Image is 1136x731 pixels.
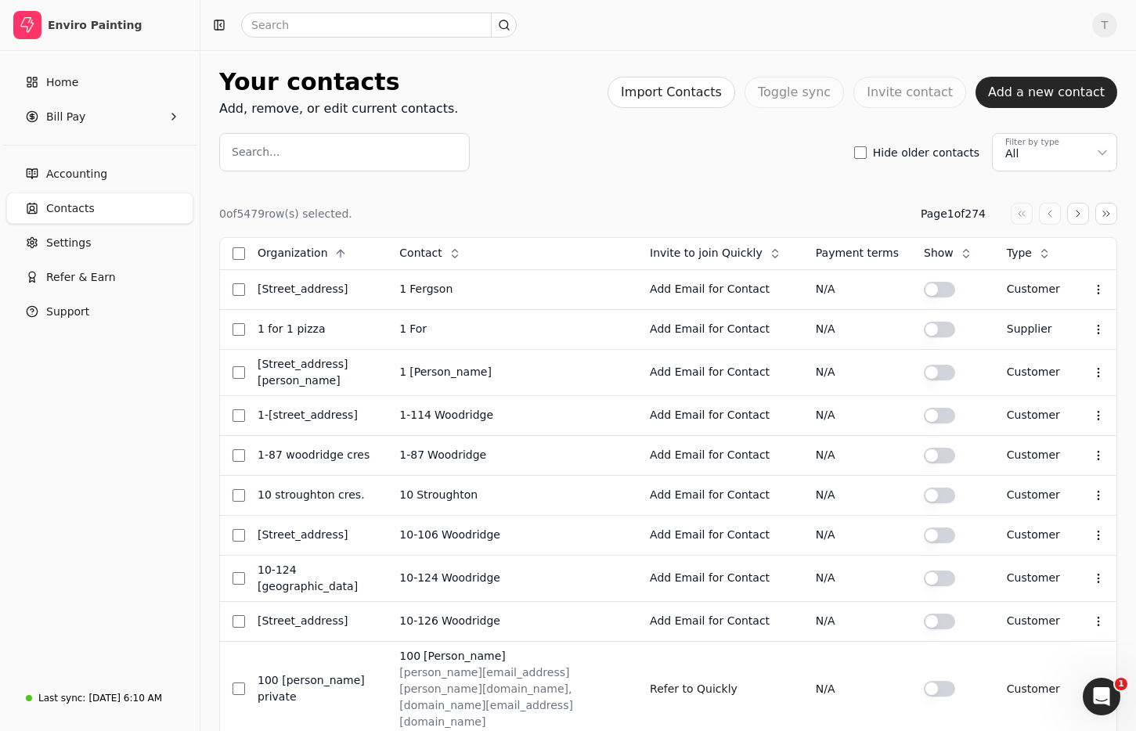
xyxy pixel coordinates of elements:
div: customer [1007,407,1060,423]
button: Refer to Quickly [650,676,737,701]
div: Page 1 of 274 [921,206,986,222]
button: Select all [233,247,245,260]
div: N/A [816,681,899,697]
div: 10-126 [399,613,438,629]
button: Contact [399,241,470,266]
div: Woodridge [442,570,500,586]
div: Supplier [1007,321,1060,337]
div: Add Email for Contact [650,613,791,629]
div: 0 of 5479 row(s) selected. [219,206,352,222]
span: Contacts [46,200,95,217]
div: 1 [399,364,406,380]
span: Support [46,304,89,320]
label: Hide older contacts [873,147,979,158]
div: customer [1007,570,1060,586]
div: Woodridge [427,447,486,463]
button: Invite to join Quickly [650,241,791,266]
div: N/A [816,613,899,629]
a: Accounting [6,158,193,189]
span: Type [1007,245,1032,261]
a: Last sync:[DATE] 6:10 AM [6,684,193,712]
div: [PERSON_NAME] [424,648,506,664]
button: T [1092,13,1117,38]
a: Contacts [6,193,193,224]
button: Select row [233,489,245,502]
div: Add Email for Contact [650,281,791,297]
span: 1 [1115,678,1127,690]
div: 1-87 Woodridge Cres [258,447,374,463]
button: Show [924,241,982,266]
div: Add Email for Contact [650,527,791,543]
button: Bill Pay [6,101,193,132]
button: Select row [233,529,245,542]
span: Contact [399,245,442,261]
div: 1-[STREET_ADDRESS] [258,407,374,423]
div: Your contacts [219,64,458,99]
span: Organization [258,245,328,261]
div: N/A [816,447,899,463]
div: customer [1007,613,1060,629]
div: N/A [816,527,899,543]
div: Woodridge [435,407,493,423]
button: Support [6,296,193,327]
div: customer [1007,364,1060,380]
div: 1 for 1 Pizza [258,321,374,337]
div: [DATE] 6:10 AM [88,691,162,705]
label: Search... [232,144,279,160]
div: customer [1007,281,1060,297]
div: [PERSON_NAME][EMAIL_ADDRESS][PERSON_NAME][DOMAIN_NAME], [DOMAIN_NAME][EMAIL_ADDRESS][DOMAIN_NAME] [399,664,625,730]
div: customer [1007,447,1060,463]
button: Organization [258,241,356,266]
a: Home [6,67,193,98]
div: N/A [816,487,899,503]
div: 1 [399,281,406,297]
span: Bill Pay [46,109,85,125]
div: 10-124 [GEOGRAPHIC_DATA] [258,562,374,595]
div: Add Email for Contact [650,407,791,423]
div: Stroughton [417,487,478,503]
a: Settings [6,227,193,258]
button: Select row [233,323,245,336]
div: [PERSON_NAME] [409,364,492,380]
div: Add Email for Contact [650,570,791,586]
iframe: Intercom live chat [1083,678,1120,715]
button: Select row [233,682,245,695]
div: N/A [816,407,899,423]
div: Add Email for Contact [650,364,791,380]
button: Select row [233,409,245,422]
button: Add a new contact [976,77,1117,108]
div: Add Email for Contact [650,487,791,503]
span: Accounting [46,166,107,182]
div: 100 [PERSON_NAME] Private [258,672,374,705]
div: Last sync: [38,691,85,705]
div: customer [1007,527,1060,543]
span: Show [924,245,954,261]
div: 10 [399,487,413,503]
button: Select row [233,283,245,296]
button: Type [1007,241,1060,266]
input: Search [241,13,517,38]
span: Home [46,74,78,91]
div: Enviro Painting [48,17,186,33]
div: 1-87 [399,447,424,463]
div: Payment terms [816,245,899,261]
div: [STREET_ADDRESS][PERSON_NAME] [258,356,374,389]
div: Fergson [409,281,453,297]
div: [STREET_ADDRESS] [258,281,374,297]
div: for [409,321,427,337]
button: Select row [233,572,245,585]
div: Woodridge [442,527,500,543]
div: N/A [816,321,899,337]
div: Add, remove, or edit current contacts. [219,99,458,118]
div: customer [1007,681,1060,697]
span: Settings [46,235,91,251]
div: customer [1007,487,1060,503]
button: Import Contacts [608,77,735,108]
div: N/A [816,364,899,380]
div: Filter by type [1005,136,1059,149]
div: Woodridge [442,613,500,629]
button: Select row [233,615,245,628]
div: N/A [816,281,899,297]
button: Refer & Earn [6,261,193,293]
